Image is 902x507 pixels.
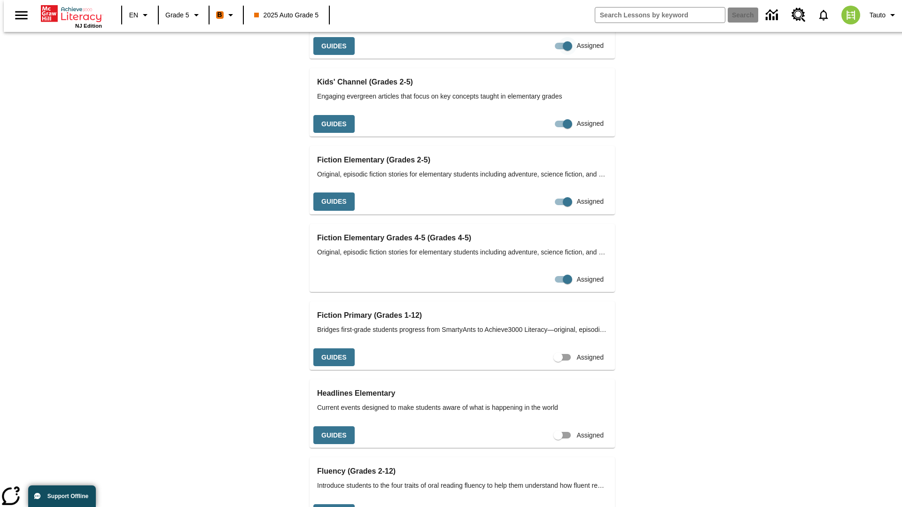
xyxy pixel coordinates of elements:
h3: Fiction Elementary (Grades 2-5) [317,154,607,167]
span: Original, episodic fiction stories for elementary students including adventure, science fiction, ... [317,169,607,179]
span: Assigned [576,430,604,440]
span: Engaging evergreen articles that focus on key concepts taught in elementary grades [317,92,607,101]
span: Assigned [576,197,604,207]
span: EN [129,10,138,20]
button: Grade: Grade 5, Select a grade [162,7,206,23]
button: Guides [313,348,355,367]
h3: Fiction Primary (Grades 1-12) [317,309,607,322]
span: Assigned [576,41,604,51]
button: Profile/Settings [866,7,902,23]
span: Current events designed to make students aware of what is happening in the world [317,403,607,413]
button: Open side menu [8,1,35,29]
a: Resource Center, Will open in new tab [786,2,811,28]
button: Select a new avatar [836,3,866,27]
button: Guides [313,192,355,211]
span: Assigned [576,353,604,362]
button: Guides [313,426,355,445]
span: Tauto [870,10,886,20]
span: B [218,9,222,21]
h3: Kids' Channel (Grades 2-5) [317,76,607,89]
a: Notifications [811,3,836,27]
div: Home [41,3,102,29]
img: avatar image [841,6,860,24]
h3: Fluency (Grades 2-12) [317,465,607,478]
button: Boost Class color is orange. Change class color [212,7,240,23]
span: 2025 Auto Grade 5 [254,10,319,20]
span: Assigned [576,119,604,129]
span: Grade 5 [165,10,189,20]
span: Introduce students to the four traits of oral reading fluency to help them understand how fluent ... [317,481,607,491]
button: Guides [313,37,355,55]
span: Support Offline [47,493,88,499]
button: Language: EN, Select a language [125,7,155,23]
h3: Fiction Elementary Grades 4-5 (Grades 4-5) [317,231,607,245]
span: Bridges first-grade students progress from SmartyAnts to Achieve3000 Literacy—original, episodic ... [317,325,607,335]
h3: Headlines Elementary [317,387,607,400]
button: Guides [313,115,355,133]
a: Home [41,4,102,23]
input: search field [595,8,725,23]
a: Data Center [760,2,786,28]
button: Support Offline [28,485,96,507]
span: NJ Edition [75,23,102,29]
span: Assigned [576,275,604,284]
span: Original, episodic fiction stories for elementary students including adventure, science fiction, ... [317,247,607,257]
